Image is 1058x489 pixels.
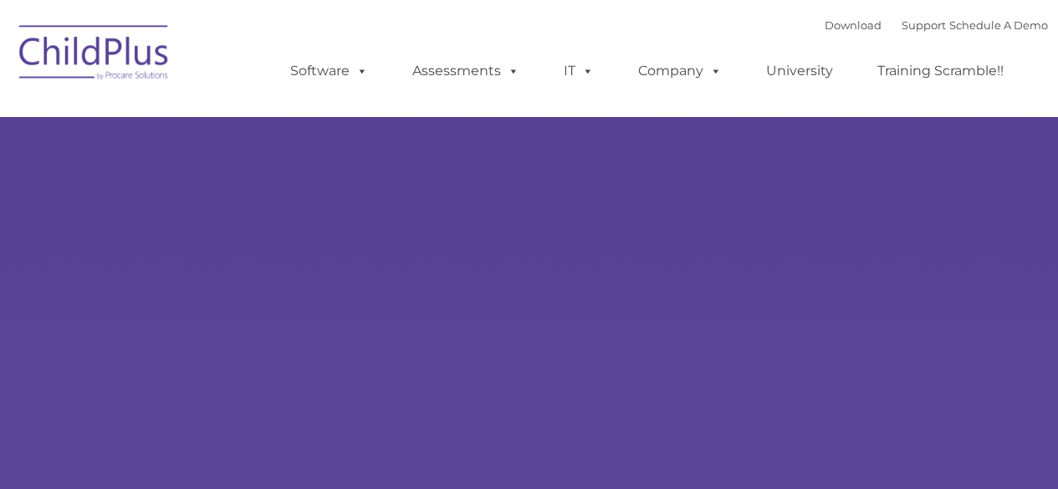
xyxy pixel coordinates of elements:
img: ChildPlus by Procare Solutions [11,13,178,97]
a: Assessments [396,54,536,88]
a: Support [902,18,946,32]
a: Download [825,18,882,32]
a: IT [547,54,611,88]
a: Company [621,54,739,88]
a: Software [273,54,385,88]
font: | [825,18,1048,32]
a: Training Scramble!! [861,54,1020,88]
a: Schedule A Demo [949,18,1048,32]
a: University [749,54,850,88]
